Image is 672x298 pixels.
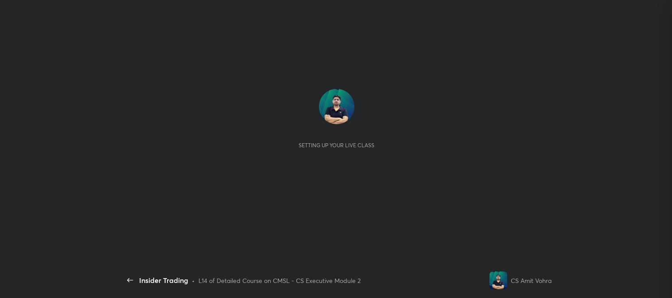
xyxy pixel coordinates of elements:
div: L14 of Detailed Course on CMSL - CS Executive Module 2 [198,276,361,285]
img: 6dbef93320df4613bd34466e231d4145.jpg [489,271,507,289]
div: • [192,276,195,285]
img: 6dbef93320df4613bd34466e231d4145.jpg [319,89,354,124]
div: Insider Trading [139,275,188,286]
div: Setting up your live class [299,142,374,149]
div: CS Amit Vohra [511,276,552,285]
